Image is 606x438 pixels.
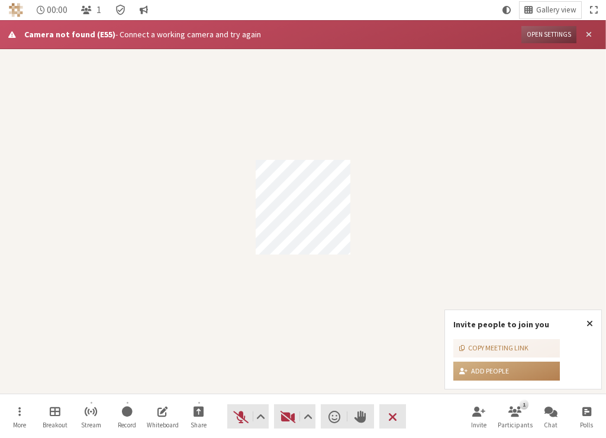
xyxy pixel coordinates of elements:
span: Participants [498,421,533,429]
button: Close popover [578,310,601,337]
div: 1 [520,400,528,409]
button: Audio settings [253,404,268,429]
button: Raise hand [347,404,374,429]
button: Video setting [300,404,315,429]
span: Whiteboard [147,421,179,429]
button: Open settings [521,26,576,43]
button: Start streaming [75,401,108,433]
div: Timer [32,2,73,18]
span: Stream [81,421,101,429]
span: Invite [471,421,486,429]
button: Start video (⌘+Shift+V) [274,404,315,429]
span: More [13,421,26,429]
span: Record [118,421,136,429]
span: Polls [580,421,593,429]
span: Breakout [43,421,67,429]
span: Chat [544,421,557,429]
label: Invite people to join you [453,319,549,330]
div: Meeting details Encryption enabled [110,2,131,18]
span: 1 [96,5,101,15]
button: Unmute (⌘+Shift+A) [227,404,269,429]
button: Invite participants (⌘+Shift+I) [462,401,495,433]
button: Close alert [581,26,598,43]
button: Start sharing [182,401,215,433]
button: Send a reaction [321,404,347,429]
strong: Camera not found (E55) [24,29,115,40]
button: Add people [453,362,560,381]
span: Share [191,421,207,429]
span: Gallery view [536,6,576,15]
button: Manage Breakout Rooms [38,401,72,433]
button: Conversation [135,2,153,18]
button: Copy meeting link [453,339,560,358]
button: Open participant list [76,2,106,18]
button: Open chat [534,401,568,433]
button: Open menu [3,401,36,433]
button: Open participant list [498,401,531,433]
button: Change layout [520,2,581,18]
div: Copy meeting link [459,343,528,353]
button: Fullscreen [585,2,602,18]
button: End or leave meeting [379,404,406,429]
button: Open poll [570,401,603,433]
img: Iotum [9,3,23,17]
button: Start recording [111,401,144,433]
button: Open shared whiteboard [146,401,179,433]
div: - Connect a working camera and try again [24,28,513,41]
button: Using system theme [498,2,515,18]
span: 00:00 [47,5,67,15]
